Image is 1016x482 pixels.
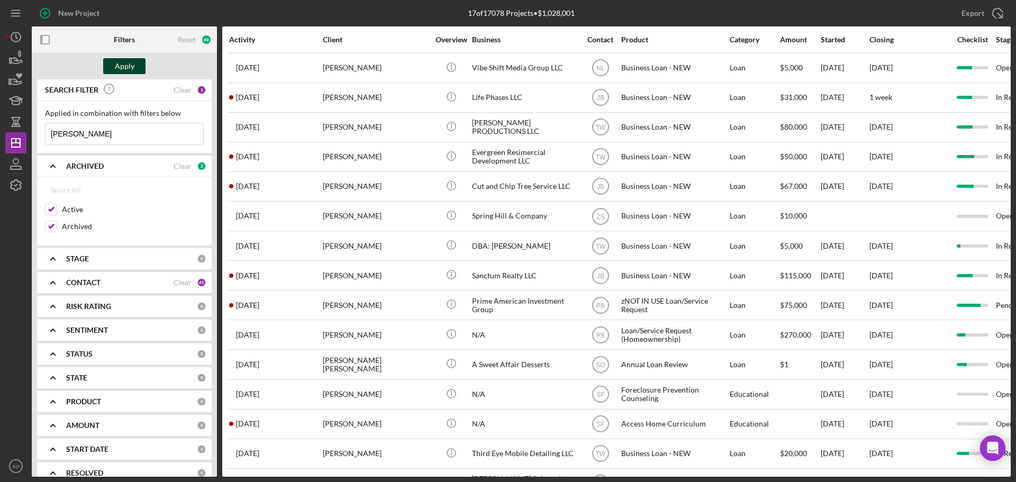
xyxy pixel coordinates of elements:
div: $75,000 [780,291,820,319]
time: 2025-05-02 02:57 [236,182,259,190]
text: SF [596,421,604,428]
div: Loan [730,172,779,201]
div: [PERSON_NAME] [323,202,429,230]
time: [DATE] [869,330,893,339]
time: 2025-05-06 20:39 [236,152,259,161]
div: N/A [472,410,578,438]
div: Prime American Investment Group [472,291,578,319]
text: JB [596,272,604,279]
b: Filters [114,35,135,44]
div: Amount [780,35,820,44]
div: [PERSON_NAME] [323,113,429,141]
div: Spring Hill & Company [472,202,578,230]
div: Business Loan - NEW [621,261,727,289]
b: START DATE [66,445,108,453]
text: SO [12,463,20,469]
div: A Sweet Affair Desserts [472,350,578,378]
div: 0 [197,397,206,406]
time: 2025-07-14 20:45 [236,93,259,102]
div: [PERSON_NAME] [323,143,429,171]
div: Clear [174,86,192,94]
div: Loan [730,232,779,260]
button: Select All [45,180,86,201]
div: Client [323,35,429,44]
div: Clear [174,162,192,170]
div: Loan [730,202,779,230]
div: Contact [580,35,620,44]
div: $10,000 [780,202,820,230]
time: [DATE] [869,271,893,280]
div: $115,000 [780,261,820,289]
time: 2024-06-12 16:36 [236,390,259,398]
div: Access Home Curriculum [621,410,727,438]
div: Loan/Service Request (Homeownership) [621,321,727,349]
div: Clear [174,278,192,287]
time: 2024-09-30 15:47 [236,301,259,310]
label: Archived [62,221,204,232]
div: Business Loan - NEW [621,172,727,201]
div: [DATE] [821,172,868,201]
div: $50,000 [780,143,820,171]
time: 2025-06-30 16:50 [236,123,259,131]
text: TW [595,124,605,131]
div: Business Loan - NEW [621,440,727,468]
div: [PERSON_NAME] [323,321,429,349]
div: Reset [178,35,196,44]
div: Business Loan - NEW [621,143,727,171]
div: 48 [201,34,212,45]
time: 2024-09-19 05:54 [236,331,259,339]
div: Business Loan - NEW [621,232,727,260]
time: [DATE] [869,63,893,72]
div: $1 [780,350,820,378]
div: [PERSON_NAME] [323,261,429,289]
div: Product [621,35,727,44]
text: PB [596,331,604,339]
time: [DATE] [869,241,893,250]
b: STATE [66,374,87,382]
div: [PERSON_NAME] PRODUCTIONS LLC [472,113,578,141]
div: 1 [197,85,206,95]
div: Overview [431,35,471,44]
div: Business Loan - NEW [621,113,727,141]
div: Loan [730,113,779,141]
text: ZS [596,213,604,220]
div: [DATE] [821,291,868,319]
div: 45 [197,278,206,287]
div: N/A [472,321,578,349]
text: PB [596,302,604,309]
time: [DATE] [869,122,893,131]
time: 2025-07-16 18:35 [236,63,259,72]
text: NL [596,65,605,72]
div: Loan [730,54,779,82]
time: [DATE] [869,301,893,310]
b: RESOLVED [66,469,103,477]
div: 2 [197,161,206,171]
time: [DATE] [869,152,893,161]
b: PRODUCT [66,397,101,406]
div: [DATE] [821,113,868,141]
div: Evergreen Resimercial Development LLC [472,143,578,171]
time: [DATE] [869,389,893,398]
div: [DATE] [821,440,868,468]
div: [DATE] [821,350,868,378]
div: [PERSON_NAME] [323,410,429,438]
div: Select All [50,180,81,201]
div: [PERSON_NAME] [323,380,429,408]
text: SF [596,391,604,398]
div: [PERSON_NAME] [323,440,429,468]
div: DBA: [PERSON_NAME] [472,232,578,260]
button: Apply [103,58,146,74]
b: STAGE [66,254,89,263]
div: Closing [869,35,949,44]
div: Business [472,35,578,44]
div: N/A [472,380,578,408]
div: Vibe Shift Media Group LLC [472,54,578,82]
text: JB [596,94,604,102]
div: Loan [730,440,779,468]
div: [DATE] [821,54,868,82]
div: Third Eye Mobile Detailing LLC [472,440,578,468]
text: TW [595,242,605,250]
div: [DATE] [821,261,868,289]
button: SO [5,456,26,477]
div: 0 [197,468,206,478]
